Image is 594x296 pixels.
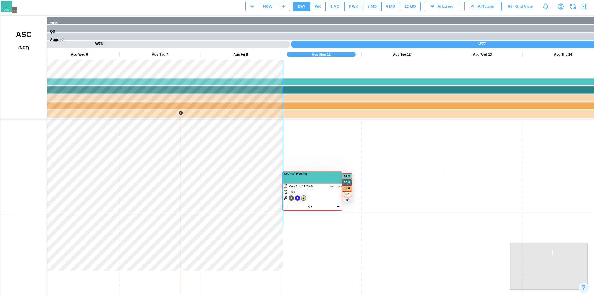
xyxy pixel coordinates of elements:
button: 1 MO [326,2,344,11]
span: All Lanes [437,2,453,11]
button: Open Drawer [580,2,589,11]
a: Notifications [540,1,551,12]
div: NOW [263,4,272,10]
span: All Teams [478,2,494,11]
button: DAY [293,2,310,11]
button: Refresh Grid [568,2,577,11]
div: DAY [298,4,305,10]
button: 12 MO [400,2,421,11]
div: 1 MO [330,4,339,10]
div: 6 MO [386,4,395,10]
button: 8 WK [344,2,363,11]
div: 12 MO [405,4,416,10]
button: AllTeams [464,2,502,11]
button: WK [310,2,326,11]
div: WK [315,4,321,10]
a: Grid View [505,2,537,11]
button: AllLanes [424,2,461,11]
button: NOW [259,2,277,11]
a: View Project [557,2,565,11]
div: 3 MO [368,4,377,10]
span: Grid View [515,2,533,11]
button: 6 MO [381,2,400,11]
button: 3 MO [363,2,381,11]
div: 8 WK [349,4,358,10]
